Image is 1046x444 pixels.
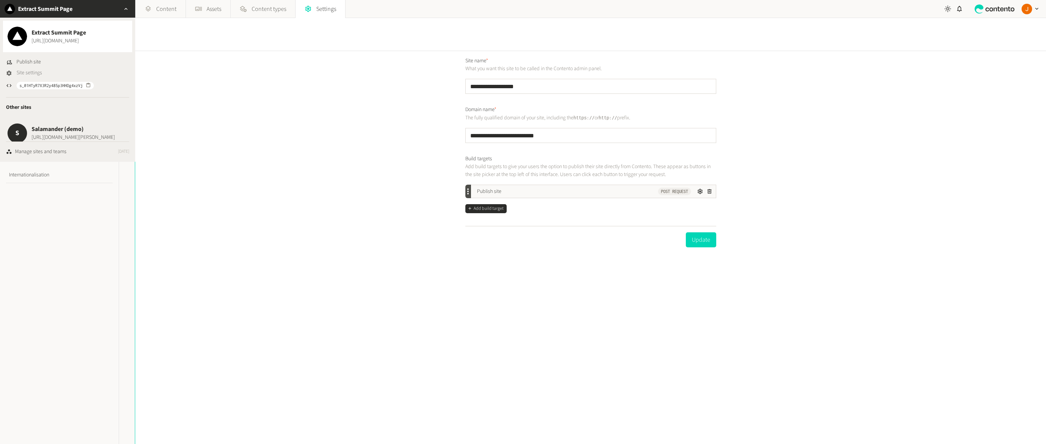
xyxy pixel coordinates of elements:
[1022,4,1032,14] img: Josu Escalada
[32,37,86,45] a: [URL][DOMAIN_NAME]
[8,27,27,46] img: Extract Summit Page
[316,5,336,14] span: Settings
[17,69,42,77] span: Site settings
[118,149,129,155] span: [DATE]
[17,58,41,66] span: Publish site
[17,82,94,89] button: s_01HTyR7X3R2y485p3HHDg4xzVj
[5,4,15,14] img: Extract Summit Page
[32,134,115,141] span: [URL][DOMAIN_NAME][PERSON_NAME]
[8,128,27,138] span: S
[599,115,617,120] code: http://
[465,57,488,65] label: Site name
[32,125,115,134] span: Salamander (demo)
[252,5,286,14] span: Content types
[6,167,113,182] a: Internationalisation
[465,114,716,122] p: The fully qualified domain of your site, including the or prefix.
[6,58,41,66] button: Publish site
[465,106,497,114] label: Domain name
[658,188,691,195] code: POST Request
[18,5,72,14] h2: Extract Summit Page
[6,148,66,156] a: Manage sites and teams
[686,232,716,247] button: Update
[15,148,66,156] div: Manage sites and teams
[32,28,86,37] span: Extract Summit Page
[465,163,716,179] p: Add build targets to give your users the option to publish their site directly from Contento. The...
[465,65,716,73] p: What you want this site to be called in the Contento admin panel.
[20,82,83,89] span: s_01HTyR7X3R2y485p3HHDg4xzVj
[574,115,595,120] code: https://
[6,69,42,77] a: Site settings
[465,155,492,163] label: Build targets
[3,98,132,117] div: Other sites
[477,188,501,196] span: Publish site
[3,117,132,149] button: SSalamander (demo)[URL][DOMAIN_NAME][PERSON_NAME]
[465,204,507,213] button: Add build target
